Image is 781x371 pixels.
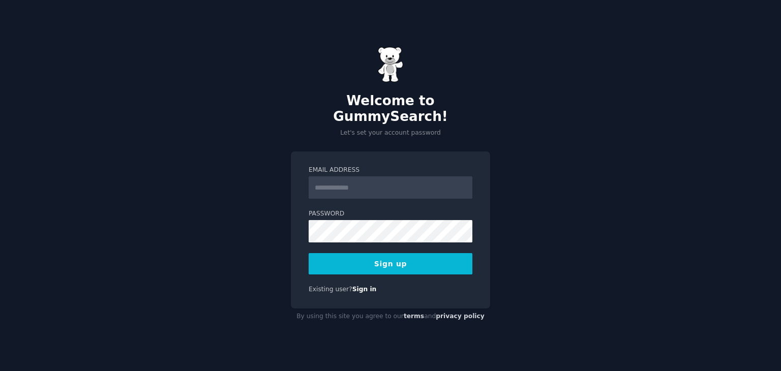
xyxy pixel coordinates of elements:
a: terms [404,313,424,320]
div: By using this site you agree to our and [291,308,490,325]
span: Existing user? [309,286,352,293]
button: Sign up [309,253,472,274]
img: Gummy Bear [378,47,403,82]
label: Email Address [309,166,472,175]
h2: Welcome to GummySearch! [291,93,490,125]
a: privacy policy [436,313,485,320]
p: Let's set your account password [291,129,490,138]
label: Password [309,209,472,219]
a: Sign in [352,286,377,293]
